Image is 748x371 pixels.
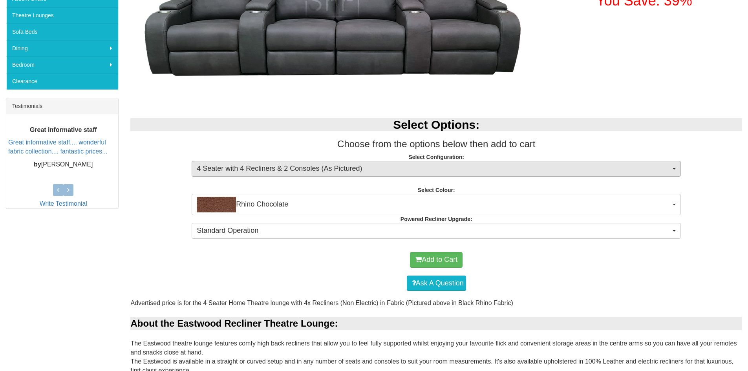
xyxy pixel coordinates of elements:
div: About the Eastwood Recliner Theatre Lounge: [130,317,742,330]
b: Great informative staff [30,126,97,133]
b: Select Options: [393,118,479,131]
a: Ask A Question [407,276,466,291]
img: Rhino Chocolate [197,197,236,212]
strong: Select Colour: [418,187,455,193]
button: Add to Cart [410,252,463,268]
a: Bedroom [6,57,118,73]
a: Theatre Lounges [6,7,118,24]
span: Rhino Chocolate [197,197,671,212]
a: Clearance [6,73,118,90]
b: by [34,161,41,168]
button: Standard Operation [192,223,681,239]
strong: Powered Recliner Upgrade: [401,216,472,222]
p: [PERSON_NAME] [8,160,118,169]
strong: Select Configuration: [408,154,464,160]
a: Dining [6,40,118,57]
button: Rhino ChocolateRhino Chocolate [192,194,681,215]
span: 4 Seater with 4 Recliners & 2 Consoles (As Pictured) [197,164,671,174]
a: Sofa Beds [6,24,118,40]
div: Testimonials [6,98,118,114]
h3: Choose from the options below then add to cart [130,139,742,149]
span: Standard Operation [197,226,671,236]
a: Great informative staff.... wonderful fabric collection.... fantastic prices... [8,139,108,155]
button: 4 Seater with 4 Recliners & 2 Consoles (As Pictured) [192,161,681,177]
a: Write Testimonial [40,200,87,207]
